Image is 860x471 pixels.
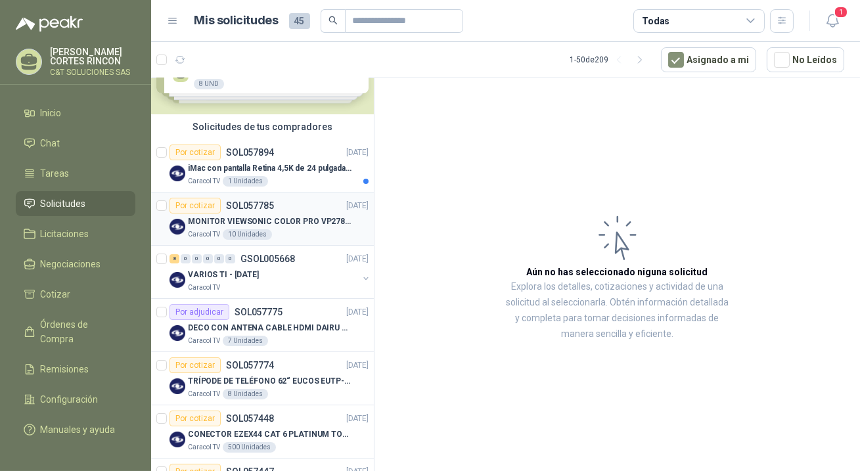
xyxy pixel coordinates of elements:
a: Inicio [16,101,135,125]
img: Company Logo [170,432,185,447]
h3: Aún no has seleccionado niguna solicitud [527,265,708,279]
div: Por cotizar [170,411,221,426]
div: 8 Unidades [223,389,268,399]
a: Negociaciones [16,252,135,277]
p: [DATE] [346,359,369,372]
p: Caracol TV [188,389,220,399]
div: Por cotizar [170,357,221,373]
span: Tareas [41,166,70,181]
a: Chat [16,131,135,156]
a: Cotizar [16,282,135,307]
img: Company Logo [170,166,185,181]
span: search [328,16,338,25]
img: Company Logo [170,219,185,235]
a: Licitaciones [16,221,135,246]
span: Manuales y ayuda [41,422,116,437]
p: [DATE] [346,200,369,212]
a: Por cotizarSOL057785[DATE] Company LogoMONITOR VIEWSONIC COLOR PRO VP2786-4KCaracol TV10 Unidades [151,192,374,246]
div: 1 Unidades [223,176,268,187]
a: Tareas [16,161,135,186]
h1: Mis solicitudes [194,11,279,30]
span: Negociaciones [41,257,101,271]
p: DECO CON ANTENA CABLE HDMI DAIRU DR90014 [188,322,351,334]
div: 0 [225,254,235,263]
p: Caracol TV [188,282,220,293]
p: MONITOR VIEWSONIC COLOR PRO VP2786-4K [188,215,351,228]
p: Caracol TV [188,442,220,453]
div: 0 [192,254,202,263]
p: SOL057785 [226,201,274,210]
p: Caracol TV [188,176,220,187]
p: C&T SOLUCIONES SAS [50,68,135,76]
a: Órdenes de Compra [16,312,135,351]
p: [DATE] [346,146,369,159]
div: 0 [214,254,224,263]
button: 1 [821,9,844,33]
div: 7 Unidades [223,336,268,346]
span: Licitaciones [41,227,89,241]
div: Por adjudicar [170,304,229,320]
div: 1 - 50 de 209 [570,49,650,70]
div: 8 [170,254,179,263]
img: Logo peakr [16,16,83,32]
p: [DATE] [346,253,369,265]
a: 8 0 0 0 0 0 GSOL005668[DATE] Company LogoVARIOS TI - [DATE]Caracol TV [170,251,371,293]
span: Inicio [41,106,62,120]
p: SOL057774 [226,361,274,370]
div: 500 Unidades [223,442,276,453]
span: 45 [289,13,310,29]
img: Company Logo [170,378,185,394]
button: No Leídos [767,47,844,72]
p: GSOL005668 [240,254,295,263]
img: Company Logo [170,272,185,288]
div: Solicitudes de tus compradores [151,114,374,139]
button: Asignado a mi [661,47,756,72]
span: Órdenes de Compra [41,317,123,346]
p: SOL057775 [235,307,283,317]
p: [DATE] [346,306,369,319]
a: Por cotizarSOL057894[DATE] Company LogoiMac con pantalla Retina 4,5K de 24 pulgadas M4Caracol TV1... [151,139,374,192]
div: 0 [203,254,213,263]
a: Solicitudes [16,191,135,216]
a: Configuración [16,387,135,412]
p: iMac con pantalla Retina 4,5K de 24 pulgadas M4 [188,162,351,175]
a: Por adjudicarSOL057775[DATE] Company LogoDECO CON ANTENA CABLE HDMI DAIRU DR90014Caracol TV7 Unid... [151,299,374,352]
div: 0 [181,254,191,263]
span: Cotizar [41,287,71,302]
p: [DATE] [346,413,369,425]
img: Company Logo [170,325,185,341]
span: Remisiones [41,362,89,376]
span: Configuración [41,392,99,407]
p: SOL057894 [226,148,274,157]
p: [PERSON_NAME] CORTES RINCON [50,47,135,66]
p: CONECTOR EZEX44 CAT 6 PLATINUM TOOLS [188,428,351,441]
div: Por cotizar [170,145,221,160]
a: Por cotizarSOL057448[DATE] Company LogoCONECTOR EZEX44 CAT 6 PLATINUM TOOLSCaracol TV500 Unidades [151,405,374,459]
a: Por cotizarSOL057774[DATE] Company LogoTRÍPODE DE TELÉFONO 62“ EUCOS EUTP-010Caracol TV8 Unidades [151,352,374,405]
p: Caracol TV [188,336,220,346]
p: Caracol TV [188,229,220,240]
div: 10 Unidades [223,229,272,240]
span: Solicitudes [41,196,86,211]
p: SOL057448 [226,414,274,423]
p: Explora los detalles, cotizaciones y actividad de una solicitud al seleccionarla. Obtén informaci... [506,279,729,342]
div: Por cotizar [170,198,221,213]
span: 1 [834,6,848,18]
span: Chat [41,136,60,150]
p: VARIOS TI - [DATE] [188,269,259,281]
p: TRÍPODE DE TELÉFONO 62“ EUCOS EUTP-010 [188,375,351,388]
a: Manuales y ayuda [16,417,135,442]
a: Remisiones [16,357,135,382]
div: Todas [642,14,669,28]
